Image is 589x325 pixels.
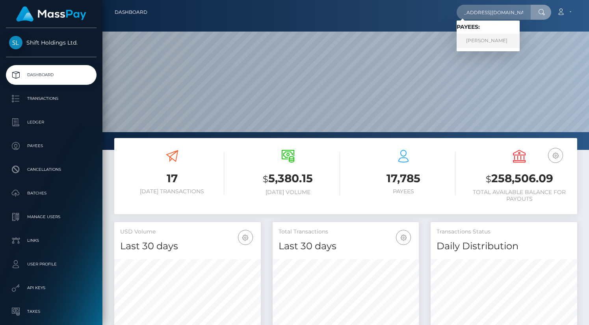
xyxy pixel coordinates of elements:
[9,116,93,128] p: Ledger
[6,39,97,46] span: Shift Holdings Ltd.
[9,164,93,176] p: Cancellations
[6,136,97,156] a: Payees
[457,5,531,20] input: Search...
[6,89,97,108] a: Transactions
[6,112,97,132] a: Ledger
[120,239,255,253] h4: Last 30 days
[263,174,268,185] small: $
[6,207,97,227] a: Manage Users
[120,228,255,236] h5: USD Volume
[457,24,520,30] h6: Payees:
[236,171,340,187] h3: 5,380.15
[9,187,93,199] p: Batches
[6,231,97,250] a: Links
[457,34,520,48] a: [PERSON_NAME]
[279,228,413,236] h5: Total Transactions
[9,306,93,318] p: Taxes
[467,189,571,202] h6: Total Available Balance for Payouts
[16,6,86,22] img: MassPay Logo
[6,254,97,274] a: User Profile
[9,36,22,49] img: Shift Holdings Ltd.
[6,65,97,85] a: Dashboard
[9,69,93,81] p: Dashboard
[437,239,571,253] h4: Daily Distribution
[9,258,93,270] p: User Profile
[236,189,340,196] h6: [DATE] Volume
[6,183,97,203] a: Batches
[9,211,93,223] p: Manage Users
[6,278,97,298] a: API Keys
[6,160,97,179] a: Cancellations
[9,282,93,294] p: API Keys
[120,171,224,186] h3: 17
[486,174,491,185] small: $
[279,239,413,253] h4: Last 30 days
[352,171,456,186] h3: 17,785
[9,235,93,247] p: Links
[120,188,224,195] h6: [DATE] Transactions
[9,140,93,152] p: Payees
[9,93,93,105] p: Transactions
[6,302,97,321] a: Taxes
[352,188,456,195] h6: Payees
[115,4,147,21] a: Dashboard
[437,228,571,236] h5: Transactions Status
[467,171,571,187] h3: 258,506.09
